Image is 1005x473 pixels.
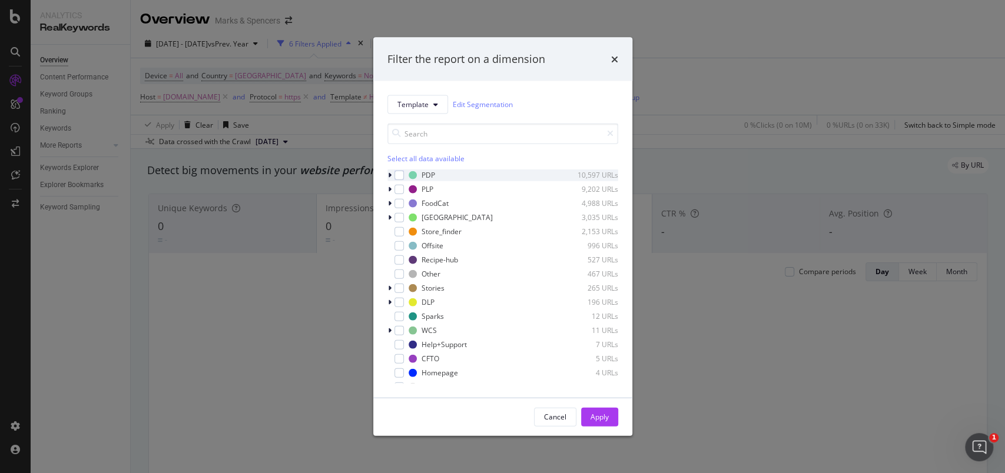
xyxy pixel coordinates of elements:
[422,184,433,194] div: PLP
[422,283,445,293] div: Stories
[422,311,444,321] div: Sparks
[387,153,618,163] div: Select all data available
[560,354,618,364] div: 5 URLs
[373,38,632,436] div: modal
[560,283,618,293] div: 265 URLs
[422,325,437,335] div: WCS
[422,382,440,392] div: Static
[965,433,993,461] iframe: Intercom live chat
[422,339,467,349] div: Help+Support
[387,52,545,67] div: Filter the report on a dimension
[560,212,618,222] div: 3,035 URLs
[534,407,576,426] button: Cancel
[544,412,566,422] div: Cancel
[591,412,609,422] div: Apply
[422,255,458,265] div: Recipe-hub
[422,212,493,222] div: [GEOGRAPHIC_DATA]
[560,311,618,321] div: 12 URLs
[422,241,443,251] div: Offsite
[560,325,618,335] div: 11 URLs
[989,433,999,442] span: 1
[560,382,618,392] div: 2 URLs
[422,297,434,307] div: DLP
[422,269,440,279] div: Other
[387,95,448,114] button: Template
[560,368,618,378] div: 4 URLs
[453,98,513,111] a: Edit Segmentation
[560,255,618,265] div: 527 URLs
[560,184,618,194] div: 9,202 URLs
[611,52,618,67] div: times
[560,269,618,279] div: 467 URLs
[560,198,618,208] div: 4,988 URLs
[560,339,618,349] div: 7 URLs
[422,354,439,364] div: CFTO
[387,123,618,144] input: Search
[422,226,462,236] div: Store_finder
[560,226,618,236] div: 2,153 URLs
[560,241,618,251] div: 996 URLs
[560,170,618,180] div: 10,597 URLs
[422,198,449,208] div: FoodCat
[397,99,429,109] span: Template
[560,297,618,307] div: 196 URLs
[422,368,458,378] div: Homepage
[581,407,618,426] button: Apply
[422,170,435,180] div: PDP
